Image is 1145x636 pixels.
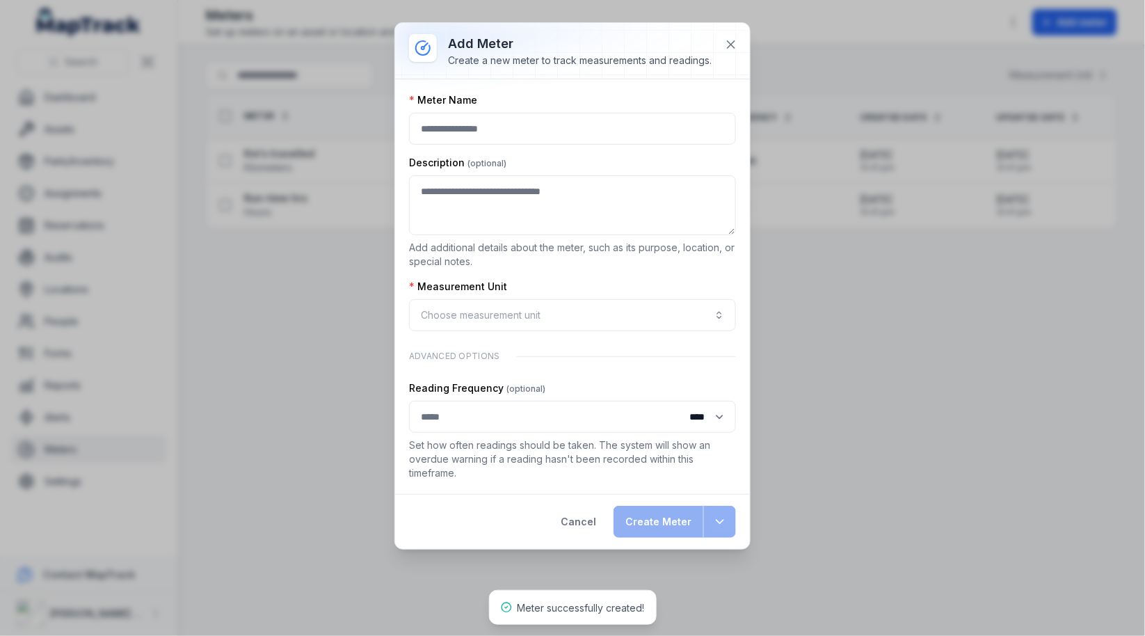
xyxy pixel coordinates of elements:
textarea: :r6d:-form-item-label [409,175,736,235]
h3: Add meter [448,34,712,54]
input: :r6i:-form-item-label [409,401,736,433]
input: :r6c:-form-item-label [409,113,736,145]
p: Set how often readings should be taken. The system will show an overdue warning if a reading hasn... [409,438,736,480]
div: Create a new meter to track measurements and readings. [448,54,712,67]
div: Advanced Options [409,342,736,370]
label: Meter Name [409,93,477,107]
span: Meter successfully created! [518,602,645,614]
label: Description [409,156,506,170]
button: Cancel [549,506,608,538]
button: Choose measurement unit [409,299,736,331]
label: Measurement Unit [409,280,507,294]
p: Add additional details about the meter, such as its purpose, location, or special notes. [409,241,736,269]
label: Reading Frequency [409,381,545,395]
